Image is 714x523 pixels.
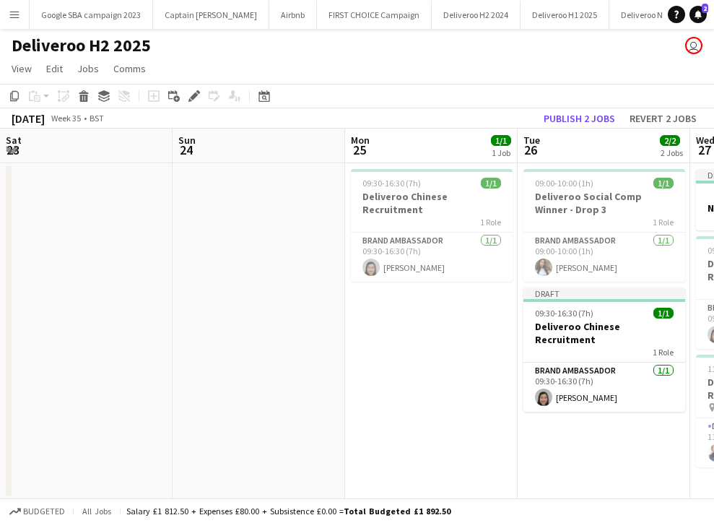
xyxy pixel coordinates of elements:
[362,178,421,189] span: 09:30-16:30 (7h)
[653,217,674,228] span: 1 Role
[653,178,674,189] span: 1/1
[351,233,513,282] app-card-role: Brand Ambassador1/109:30-16:30 (7h)[PERSON_NAME]
[7,503,67,519] button: Budgeted
[523,169,685,282] app-job-card: 09:00-10:00 (1h)1/1Deliveroo Social Comp Winner - Drop 31 RoleBrand Ambassador1/109:00-10:00 (1h)...
[113,62,146,75] span: Comms
[521,1,609,29] button: Deliveroo H1 2025
[46,62,63,75] span: Edit
[6,59,38,78] a: View
[491,135,511,146] span: 1/1
[48,113,84,124] span: Week 35
[523,288,685,299] div: Draft
[176,142,196,158] span: 24
[492,147,510,158] div: 1 Job
[481,178,501,189] span: 1/1
[689,6,707,23] a: 2
[317,1,432,29] button: FIRST CHOICE Campaign
[108,59,152,78] a: Comms
[661,147,683,158] div: 2 Jobs
[6,134,22,147] span: Sat
[79,506,114,516] span: All jobs
[351,169,513,282] app-job-card: 09:30-16:30 (7h)1/1Deliveroo Chinese Recruitment1 RoleBrand Ambassador1/109:30-16:30 (7h)[PERSON_...
[90,113,104,124] div: BST
[153,1,269,29] button: Captain [PERSON_NAME]
[349,142,370,158] span: 25
[432,1,521,29] button: Deliveroo H2 2024
[660,135,680,146] span: 2/2
[523,134,540,147] span: Tue
[40,59,69,78] a: Edit
[30,1,153,29] button: Google SBA campaign 2023
[12,111,45,126] div: [DATE]
[523,320,685,346] h3: Deliveroo Chinese Recruitment
[523,190,685,216] h3: Deliveroo Social Comp Winner - Drop 3
[653,308,674,319] span: 1/1
[344,506,450,516] span: Total Budgeted £1 892.50
[23,506,65,516] span: Budgeted
[480,217,501,228] span: 1 Role
[12,62,32,75] span: View
[523,233,685,282] app-card-role: Brand Ambassador1/109:00-10:00 (1h)[PERSON_NAME]
[178,134,196,147] span: Sun
[685,37,702,54] app-user-avatar: Ed Harvey
[12,35,151,56] h1: Deliveroo H2 2025
[126,506,450,516] div: Salary £1 812.50 + Expenses £80.00 + Subsistence £0.00 =
[535,178,593,189] span: 09:00-10:00 (1h)
[77,62,99,75] span: Jobs
[523,288,685,412] app-job-card: Draft09:30-16:30 (7h)1/1Deliveroo Chinese Recruitment1 RoleBrand Ambassador1/109:30-16:30 (7h)[PE...
[269,1,317,29] button: Airbnb
[521,142,540,158] span: 26
[702,4,708,13] span: 2
[535,308,593,319] span: 09:30-16:30 (7h)
[653,347,674,358] span: 1 Role
[523,363,685,412] app-card-role: Brand Ambassador1/109:30-16:30 (7h)[PERSON_NAME]
[71,59,105,78] a: Jobs
[4,142,22,158] span: 23
[538,109,621,128] button: Publish 2 jobs
[351,134,370,147] span: Mon
[624,109,702,128] button: Revert 2 jobs
[351,190,513,216] h3: Deliveroo Chinese Recruitment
